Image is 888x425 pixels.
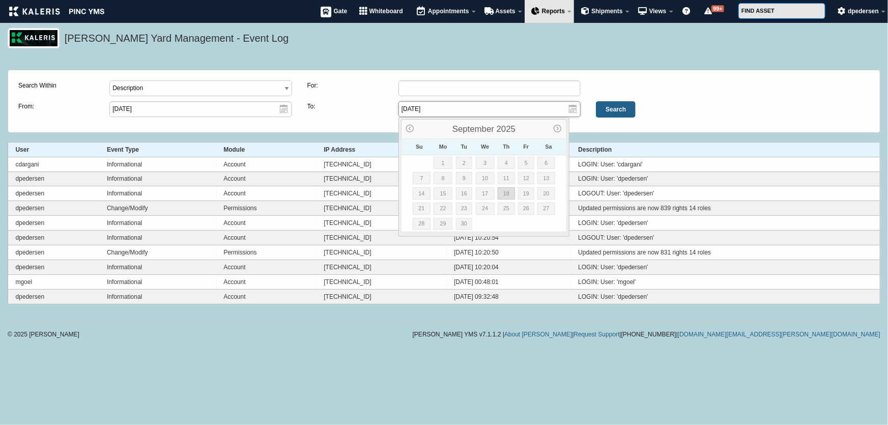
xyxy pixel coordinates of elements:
td: LOGIN: User: 'dpedersen' [571,172,880,186]
span: Sunday [416,144,423,150]
label: Search Within [18,80,109,92]
td: [DATE] 09:32:48 [447,290,571,304]
span: Monday [439,144,447,150]
span: Gate [334,8,348,15]
a: 30 [456,218,473,230]
span: Thursday [503,144,509,150]
a: 25 [498,203,515,215]
td: Change/Modify [100,201,216,216]
th: IP Address [317,142,447,157]
td: Account [216,172,317,186]
td: dpedersen [8,186,100,201]
span: [PHONE_NUMBER] [621,331,676,338]
span: Assets [495,8,515,15]
td: cdargani [8,157,100,172]
label: From: [18,101,109,112]
td: Account [216,260,317,275]
td: dpedersen [8,231,100,245]
a: Next [550,121,565,136]
td: Change/Modify [100,245,216,260]
span: Tuesday [461,144,467,150]
a: 11 [498,172,515,184]
th: User [8,142,100,157]
a: 4 [498,157,515,169]
td: dpedersen [8,201,100,216]
td: [TECHNICAL_ID] [317,245,447,260]
td: LOGIN: User: 'dpedersen' [571,260,880,275]
td: LOGIN: User: 'cdargani' [571,157,880,172]
td: Informational [100,172,216,186]
td: LOGOUT: User: 'dpedersen' [571,186,880,201]
td: Updated permissions are now 831 rights 14 roles [571,245,880,260]
div: [PERSON_NAME] YMS v7.1.1.2 | | | | [413,331,880,337]
td: Account [216,186,317,201]
a: About [PERSON_NAME] [504,331,572,338]
a: 12 [518,172,534,184]
th: Event Type [100,142,216,157]
span: Shipments [591,8,622,15]
a: 14 [413,187,431,200]
td: Informational [100,260,216,275]
label: To: [307,101,398,112]
span: September [452,124,494,134]
span: Views [649,8,667,15]
a: 21 [413,203,431,215]
a: 1 [434,157,452,169]
td: [TECHNICAL_ID] [317,172,447,186]
a: 13 [537,172,555,184]
td: Account [216,290,317,304]
a: 22 [434,203,452,215]
div: © 2025 [PERSON_NAME] [8,331,226,337]
span: Next [554,125,563,134]
td: [DATE] 00:48:01 [447,275,571,290]
td: dpedersen [8,290,100,304]
td: mgoel [8,275,100,290]
label: For: [307,80,398,92]
span: 2025 [497,124,515,134]
td: [DATE] 10:20:54 [447,231,571,245]
a: 16 [456,187,473,200]
a: 6 [537,157,555,169]
span: 99+ [711,5,724,12]
a: 15 [434,187,452,200]
td: Permissions [216,245,317,260]
span: Appointments [428,8,469,15]
a: Prev [403,121,418,136]
a: 9 [456,172,473,184]
a: 20 [537,187,555,200]
a: 28 [413,218,431,230]
img: logo_pnc-prd.png [8,28,60,48]
td: [TECHNICAL_ID] [317,275,447,290]
a: 3 [476,157,495,169]
img: kaleris_pinc-9d9452ea2abe8761a8e09321c3823821456f7e8afc7303df8a03059e807e3f55.png [9,7,104,16]
a: 17 [476,187,495,200]
td: Updated permissions are now 839 rights 14 roles [571,201,880,216]
td: [TECHNICAL_ID] [317,201,447,216]
td: dpedersen [8,260,100,275]
td: [TECHNICAL_ID] [317,260,447,275]
td: [TECHNICAL_ID] [317,290,447,304]
a: 26 [518,203,534,215]
td: Informational [100,216,216,231]
input: Search [596,101,636,118]
td: Informational [100,186,216,201]
a: [DOMAIN_NAME][EMAIL_ADDRESS][PERSON_NAME][DOMAIN_NAME] [678,331,880,338]
td: LOGIN: User: 'mgoel' [571,275,880,290]
input: FIND ASSET [738,3,825,19]
th: Module [216,142,317,157]
td: dpedersen [8,172,100,186]
td: [DATE] 10:20:50 [447,245,571,260]
a: 24 [476,203,495,215]
td: Informational [100,290,216,304]
a: 2 [456,157,473,169]
a: 23 [456,203,473,215]
h5: [PERSON_NAME] Yard Management - Event Log [65,31,875,48]
th: Description [571,142,880,157]
td: dpedersen [8,245,100,260]
td: Permissions [216,201,317,216]
td: LOGIN: User: 'dpedersen' [571,290,880,304]
a: 18 [498,187,515,200]
a: 7 [413,172,431,184]
span: Wednesday [481,144,489,150]
td: Account [216,216,317,231]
